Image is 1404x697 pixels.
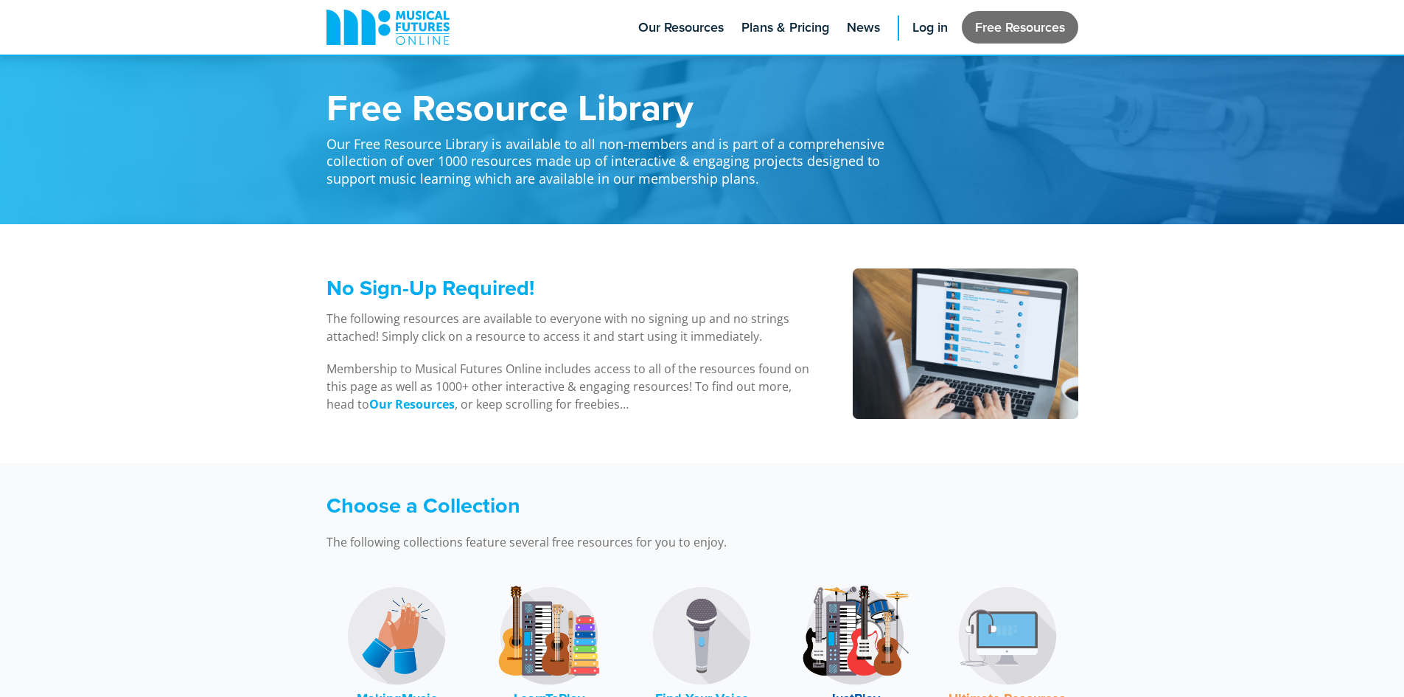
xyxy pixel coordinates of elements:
p: The following collections feature several free resources for you to enjoy. [326,533,901,551]
img: MakingMusic Logo [341,580,452,691]
span: News [847,18,880,38]
a: Free Resources [962,11,1078,44]
p: Our Free Resource Library is available to all non-members and is part of a comprehensive collecti... [326,125,901,187]
h3: Choose a Collection [326,493,901,519]
img: Find Your Voice Logo [646,580,757,691]
strong: Our Resources [369,396,455,412]
span: Plans & Pricing [741,18,829,38]
span: Log in [912,18,948,38]
a: Our Resources [369,396,455,413]
img: LearnToPlay Logo [494,580,604,691]
img: JustPlay Logo [800,580,910,691]
h1: Free Resource Library [326,89,901,125]
p: The following resources are available to everyone with no signing up and no strings attached! Sim... [326,310,815,345]
img: Music Technology Logo [952,580,1063,691]
span: No Sign-Up Required! [326,272,534,303]
span: Our Resources [638,18,724,38]
p: Membership to Musical Futures Online includes access to all of the resources found on this page a... [326,360,815,413]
